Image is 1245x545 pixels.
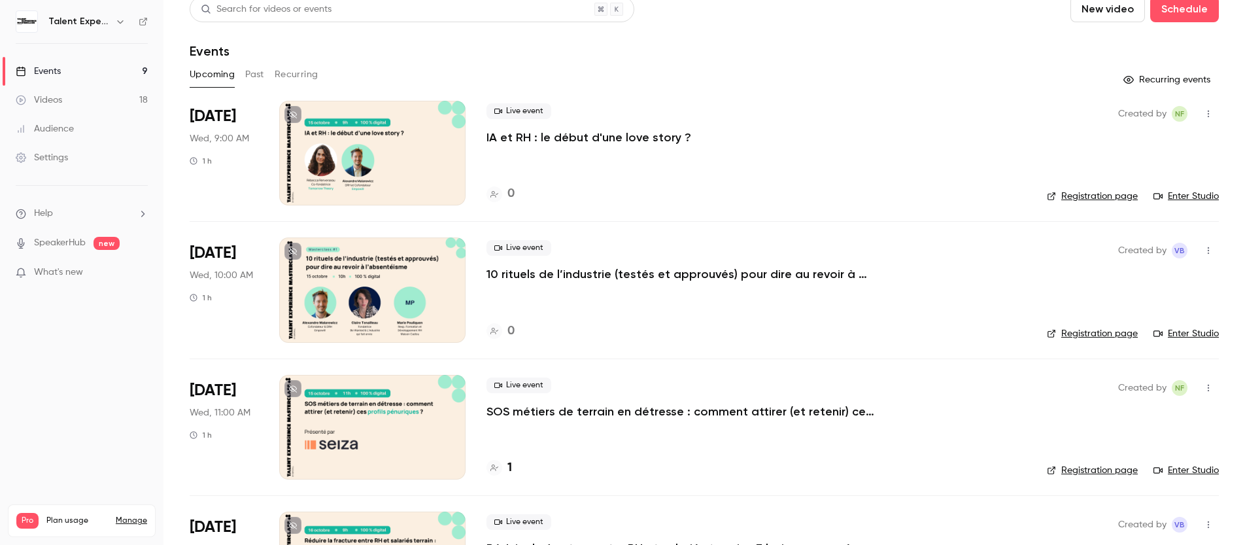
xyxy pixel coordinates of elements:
[1153,190,1219,203] a: Enter Studio
[190,375,258,480] div: Oct 15 Wed, 11:00 AM (Europe/Paris)
[201,3,332,16] div: Search for videos or events
[46,516,108,526] span: Plan usage
[16,513,39,529] span: Pro
[1118,106,1167,122] span: Created by
[1047,464,1138,477] a: Registration page
[486,240,551,256] span: Live event
[1175,380,1184,396] span: NF
[486,103,551,119] span: Live event
[190,243,236,264] span: [DATE]
[275,64,318,85] button: Recurring
[190,156,212,166] div: 1 h
[486,185,515,203] a: 0
[1174,517,1185,533] span: VB
[16,65,61,78] div: Events
[486,266,879,282] a: 10 rituels de l’industrie (testés et approuvés) pour dire au revoir à l’absentéisme
[190,106,236,127] span: [DATE]
[16,207,148,220] li: help-dropdown-opener
[245,64,264,85] button: Past
[1153,327,1219,340] a: Enter Studio
[507,185,515,203] h4: 0
[1117,69,1219,90] button: Recurring events
[1118,243,1167,258] span: Created by
[190,269,253,282] span: Wed, 10:00 AM
[1118,517,1167,533] span: Created by
[34,236,86,250] a: SpeakerHub
[16,94,62,107] div: Videos
[190,517,236,538] span: [DATE]
[1175,106,1184,122] span: NF
[1047,327,1138,340] a: Registration page
[190,292,212,303] div: 1 h
[1174,243,1185,258] span: VB
[94,237,120,250] span: new
[190,380,236,401] span: [DATE]
[48,15,110,28] h6: Talent Experience Masterclass
[486,378,551,393] span: Live event
[34,207,53,220] span: Help
[190,430,212,440] div: 1 h
[16,122,74,135] div: Audience
[486,459,512,477] a: 1
[16,151,68,164] div: Settings
[486,130,691,145] a: IA et RH : le début d'une love story ?
[116,516,147,526] a: Manage
[1047,190,1138,203] a: Registration page
[486,514,551,530] span: Live event
[190,43,230,59] h1: Events
[507,323,515,340] h4: 0
[190,101,258,205] div: Oct 15 Wed, 9:00 AM (Europe/Paris)
[486,323,515,340] a: 0
[1172,243,1187,258] span: Victoire Baba
[190,237,258,342] div: Oct 15 Wed, 10:00 AM (Europe/Paris)
[1153,464,1219,477] a: Enter Studio
[190,64,235,85] button: Upcoming
[1172,517,1187,533] span: Victoire Baba
[16,11,37,32] img: Talent Experience Masterclass
[132,267,148,279] iframe: Noticeable Trigger
[507,459,512,477] h4: 1
[190,406,250,419] span: Wed, 11:00 AM
[34,266,83,279] span: What's new
[1172,380,1187,396] span: Noémie Forcella
[1172,106,1187,122] span: Noémie Forcella
[190,132,249,145] span: Wed, 9:00 AM
[486,404,879,419] a: SOS métiers de terrain en détresse : comment attirer (et retenir) ces profils pénuriques ?
[1118,380,1167,396] span: Created by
